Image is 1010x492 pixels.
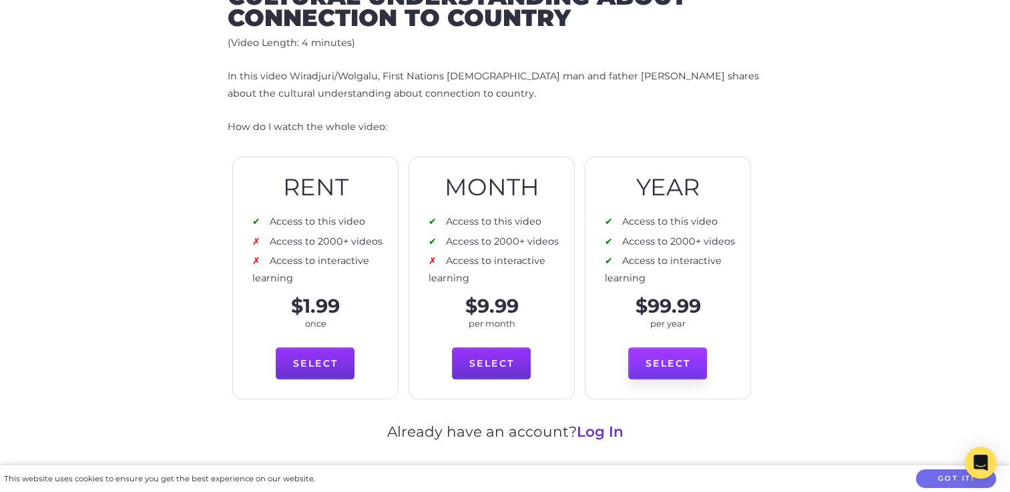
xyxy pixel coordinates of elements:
li: Access to this video [605,213,744,231]
h2: Year [585,177,751,198]
a: Select [452,347,531,379]
p: $1.99 [233,297,399,316]
li: Access to 2000+ videos [605,233,744,251]
div: This website uses cookies to ensure you get the best experience on our website. [4,472,315,486]
li: Access to interactive learning [429,253,567,287]
div: Open Intercom Messenger [965,447,997,479]
p: per month [409,316,575,331]
h2: Month [409,177,575,198]
a: Select [276,347,354,379]
p: Already have an account? [228,419,783,445]
p: per year [585,316,751,331]
p: (Video Length: 4 minutes) [228,35,783,52]
li: Access to this video [252,213,391,231]
p: once [233,316,399,331]
li: Access to interactive learning [605,253,744,287]
h2: Rent [233,177,399,198]
p: $9.99 [409,297,575,316]
p: In this video Wiradjuri/Wolgalu, First Nations [DEMOGRAPHIC_DATA] man and father [PERSON_NAME] sh... [228,68,783,103]
li: Access to this video [429,213,567,231]
p: How do I watch the whole video: [228,119,783,136]
li: Access to interactive learning [252,253,391,287]
p: $99.99 [585,297,751,316]
a: Log In [577,423,623,440]
li: Access to 2000+ videos [252,233,391,251]
button: Got it! [916,469,996,489]
li: Access to 2000+ videos [429,233,567,251]
a: Select [628,347,707,379]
